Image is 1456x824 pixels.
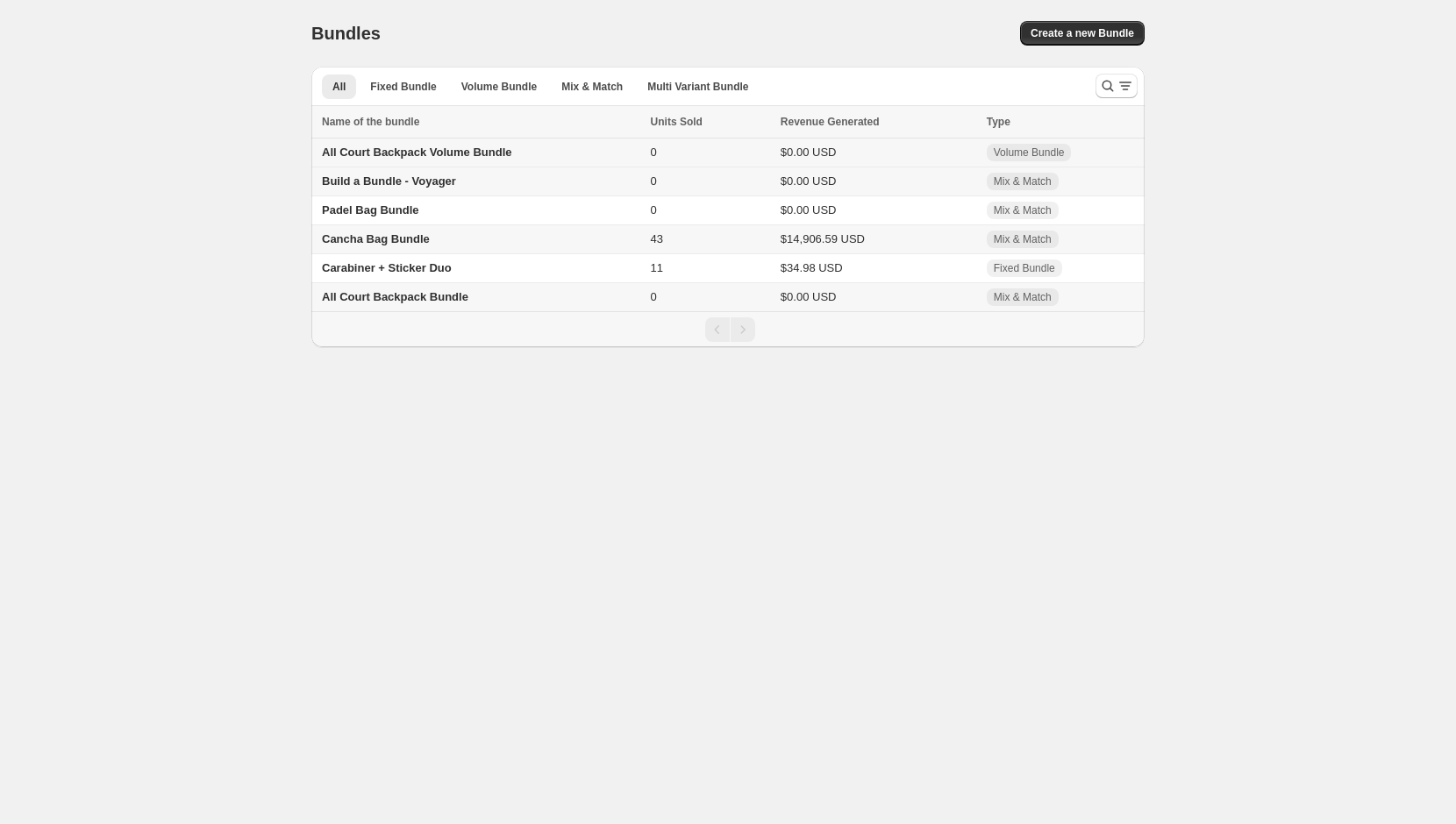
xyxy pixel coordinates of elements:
span: Volume Bundle [994,146,1065,160]
span: Mix & Match [994,174,1052,188]
div: Name of the bundle [322,113,640,131]
span: All [332,80,346,94]
span: Mix & Match [994,232,1052,246]
span: Fixed Bundle [370,80,436,94]
span: $0.00 USD [781,203,837,217]
span: Mix & Match [561,80,623,94]
span: All Court Backpack Volume Bundle [322,146,511,159]
span: Cancha Bag Bundle [322,232,430,245]
span: $14,906.59 USD [781,232,865,245]
span: All Court Backpack Bundle [322,290,468,303]
div: Type [987,113,1134,131]
span: Revenue Generated [781,113,880,131]
span: 0 [651,290,657,303]
span: $34.98 USD [781,261,843,274]
span: $0.00 USD [781,146,837,159]
span: 11 [651,261,663,274]
span: Mix & Match [994,203,1052,217]
span: 0 [651,174,657,188]
span: Build a Bundle - Voyager [322,174,456,188]
h1: Bundles [311,23,381,44]
span: Create a new Bundle [1031,26,1134,40]
span: Fixed Bundle [994,261,1055,275]
span: 43 [651,232,663,245]
button: Units Sold [651,113,720,131]
span: Mix & Match [994,290,1052,304]
span: Carabiner + Sticker Duo [322,261,452,274]
span: $0.00 USD [781,174,837,188]
button: Revenue Generated [781,113,897,131]
span: $0.00 USD [781,290,837,303]
span: Volume Bundle [461,80,537,94]
span: 0 [651,203,657,217]
nav: Pagination [311,311,1145,347]
span: Padel Bag Bundle [322,203,419,217]
span: Multi Variant Bundle [647,80,748,94]
span: Units Sold [651,113,703,131]
button: Search and filter results [1096,74,1138,98]
span: 0 [651,146,657,159]
button: Create a new Bundle [1020,21,1145,46]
